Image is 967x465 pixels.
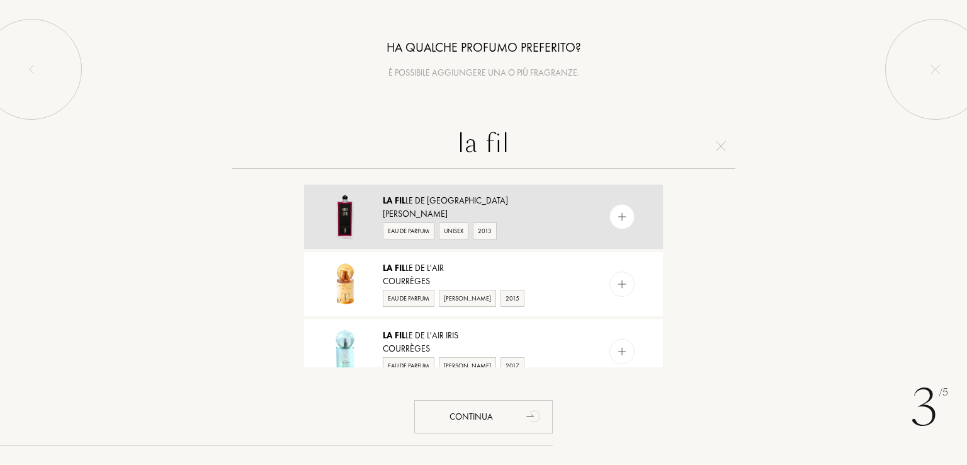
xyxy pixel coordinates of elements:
div: le de l'Air Iris [383,329,583,342]
img: add_pf.svg [616,211,628,223]
div: [PERSON_NAME] [439,290,496,307]
img: left_onboard.svg [26,64,37,74]
div: [PERSON_NAME] [439,357,496,374]
div: Continua [414,400,553,433]
img: add_pf.svg [616,278,628,290]
span: La [383,195,393,206]
div: Eau de Parfum [383,357,434,374]
img: cross.svg [716,141,726,151]
span: Fil [395,195,406,206]
div: Courrèges [383,342,583,355]
img: La Fille de l'Air Iris [323,330,367,374]
span: Fil [395,262,406,273]
div: 2017 [500,357,524,374]
img: La Fille de l'Air [323,262,367,306]
span: /5 [939,386,948,400]
div: le de [GEOGRAPHIC_DATA] [383,194,583,207]
img: quit_onboard.svg [930,64,941,74]
div: animation [522,403,547,428]
span: Fil [395,330,406,341]
div: le de l'Air [383,261,583,275]
div: Unisex [439,222,468,239]
input: Ricerca di una fragranza [232,123,735,169]
span: La [383,330,393,341]
div: 2013 [473,222,497,239]
img: La Fille de Berlin [323,195,367,239]
img: add_pf.svg [616,346,628,358]
div: Eau de Parfum [383,222,434,239]
span: La [383,262,393,273]
div: Eau de Parfum [383,290,434,307]
div: 2015 [500,290,524,307]
div: Courrèges [383,275,583,288]
div: [PERSON_NAME] [383,207,583,221]
div: 3 [911,370,948,446]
